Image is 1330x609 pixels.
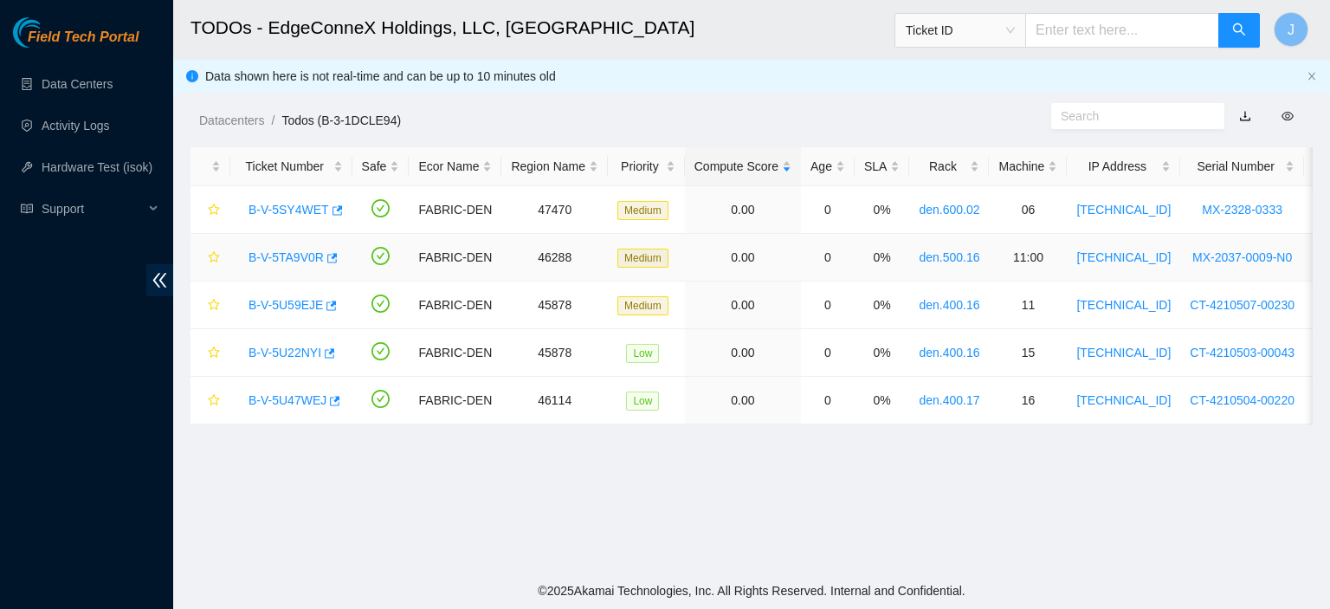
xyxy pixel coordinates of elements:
[1076,203,1171,217] a: [TECHNICAL_ID]
[371,342,390,360] span: check-circle
[249,203,329,217] a: B-V-5SY4WET
[42,160,152,174] a: Hardware Test (isok)
[626,344,659,363] span: Low
[208,394,220,408] span: star
[371,295,390,313] span: check-circle
[200,339,221,366] button: star
[906,17,1015,43] span: Ticket ID
[855,282,909,329] td: 0%
[371,390,390,408] span: check-circle
[1076,393,1171,407] a: [TECHNICAL_ID]
[1025,13,1219,48] input: Enter text here...
[919,250,979,264] a: den.500.16
[501,377,608,424] td: 46114
[21,203,33,215] span: read
[1190,346,1294,360] a: CT-4210503-00043
[249,298,323,312] a: B-V-5U59EJE
[1282,110,1294,122] span: eye
[617,249,668,268] span: Medium
[801,282,855,329] td: 0
[146,264,173,296] span: double-left
[409,282,501,329] td: FABRIC-DEN
[409,329,501,377] td: FABRIC-DEN
[1190,393,1294,407] a: CT-4210504-00220
[855,329,909,377] td: 0%
[617,296,668,315] span: Medium
[1192,250,1292,264] a: MX-2037-0009-N0
[919,298,979,312] a: den.400.16
[42,77,113,91] a: Data Centers
[200,243,221,271] button: star
[685,329,801,377] td: 0.00
[1274,12,1308,47] button: J
[989,329,1067,377] td: 15
[13,31,139,54] a: Akamai TechnologiesField Tech Portal
[208,347,220,360] span: star
[249,393,326,407] a: B-V-5U47WEJ
[200,386,221,414] button: star
[1307,71,1317,82] button: close
[42,119,110,133] a: Activity Logs
[1076,250,1171,264] a: [TECHNICAL_ID]
[989,186,1067,234] td: 06
[855,234,909,282] td: 0%
[501,329,608,377] td: 45878
[501,186,608,234] td: 47470
[919,346,979,360] a: den.400.16
[409,377,501,424] td: FABRIC-DEN
[989,234,1067,282] td: 11:00
[617,201,668,220] span: Medium
[200,196,221,224] button: star
[801,234,855,282] td: 0
[249,346,321,360] a: B-V-5U22NYI
[1239,109,1251,123] a: download
[409,234,501,282] td: FABRIC-DEN
[855,377,909,424] td: 0%
[801,377,855,424] td: 0
[1218,13,1260,48] button: search
[801,186,855,234] td: 0
[409,186,501,234] td: FABRIC-DEN
[501,234,608,282] td: 46288
[42,191,144,226] span: Support
[173,573,1330,609] footer: © 2025 Akamai Technologies, Inc. All Rights Reserved. Internal and Confidential.
[919,203,979,217] a: den.600.02
[1202,203,1282,217] a: MX-2328-0333
[855,186,909,234] td: 0%
[1288,19,1294,41] span: J
[208,251,220,265] span: star
[28,29,139,46] span: Field Tech Portal
[501,282,608,329] td: 45878
[371,247,390,265] span: check-circle
[208,299,220,313] span: star
[801,329,855,377] td: 0
[989,377,1067,424] td: 16
[371,199,390,217] span: check-circle
[626,392,659,411] span: Low
[1226,102,1264,130] button: download
[1232,23,1246,39] span: search
[13,17,87,48] img: Akamai Technologies
[199,113,264,127] a: Datacenters
[1307,71,1317,81] span: close
[685,282,801,329] td: 0.00
[281,113,401,127] a: Todos (B-3-1DCLE94)
[919,393,979,407] a: den.400.17
[685,234,801,282] td: 0.00
[1061,107,1201,126] input: Search
[208,204,220,217] span: star
[1076,298,1171,312] a: [TECHNICAL_ID]
[685,377,801,424] td: 0.00
[249,250,324,264] a: B-V-5TA9V0R
[1076,346,1171,360] a: [TECHNICAL_ID]
[685,186,801,234] td: 0.00
[271,113,274,127] span: /
[200,291,221,319] button: star
[989,282,1067,329] td: 11
[1190,298,1294,312] a: CT-4210507-00230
